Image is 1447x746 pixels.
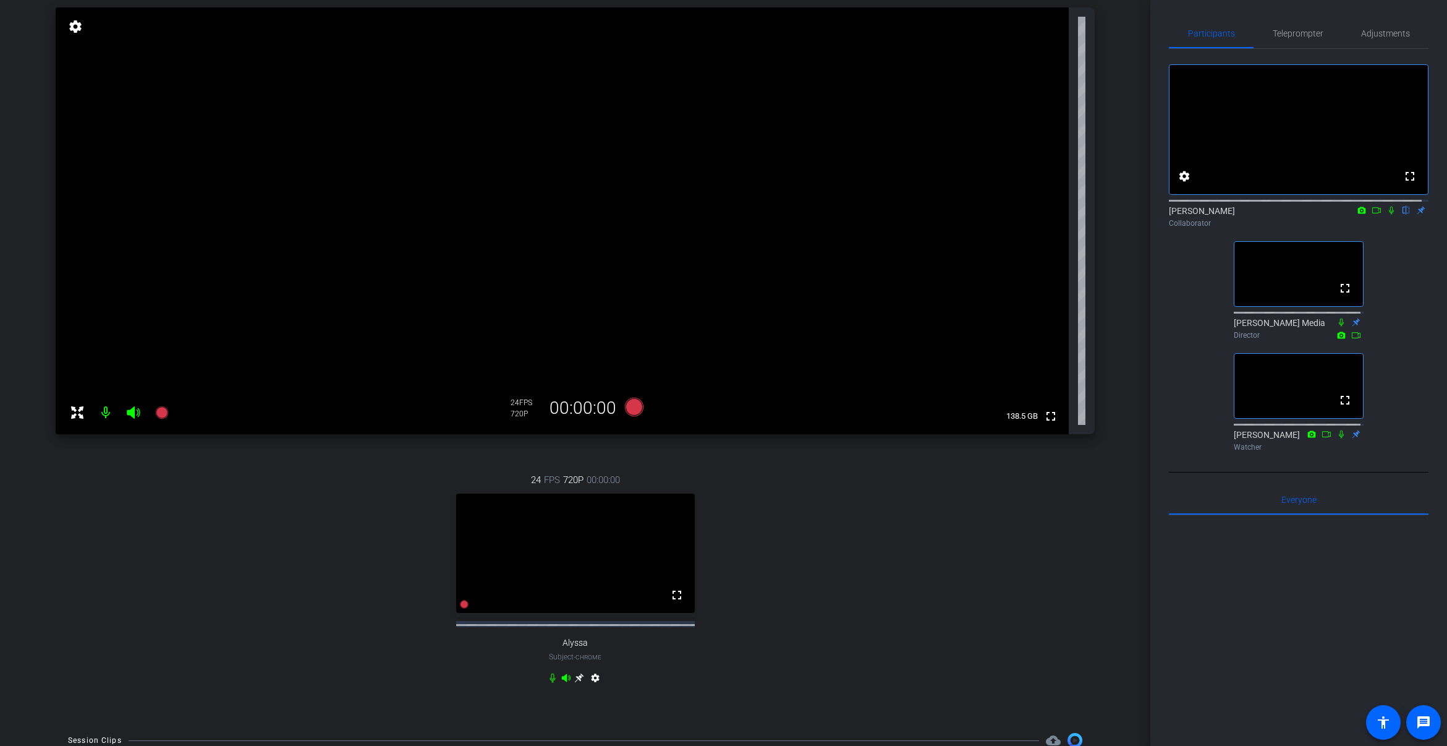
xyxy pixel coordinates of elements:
[1169,218,1428,229] div: Collaborator
[549,651,601,662] span: Subject
[1002,409,1042,424] span: 138.5 GB
[1399,204,1414,215] mat-icon: flip
[587,473,620,487] span: 00:00:00
[1338,281,1352,296] mat-icon: fullscreen
[519,398,532,407] span: FPS
[1402,169,1417,184] mat-icon: fullscreen
[531,473,541,487] span: 24
[1169,205,1428,229] div: [PERSON_NAME]
[1234,317,1364,341] div: [PERSON_NAME] Media
[541,398,624,419] div: 00:00:00
[575,654,601,661] span: Chrome
[669,588,684,602] mat-icon: fullscreen
[1234,330,1364,341] div: Director
[67,19,84,34] mat-icon: settings
[1416,715,1431,730] mat-icon: message
[1234,442,1364,453] div: Watcher
[1361,29,1410,38] span: Adjustments
[1376,715,1391,730] mat-icon: accessibility
[574,653,575,661] span: -
[562,638,588,648] span: Alyssa
[1273,29,1323,38] span: Teleprompter
[544,473,560,487] span: FPS
[1177,169,1192,184] mat-icon: settings
[1281,495,1317,504] span: Everyone
[1188,29,1235,38] span: Participants
[511,398,541,408] div: 24
[1234,429,1364,453] div: [PERSON_NAME]
[511,409,541,419] div: 720P
[588,673,603,688] mat-icon: settings
[1338,393,1352,408] mat-icon: fullscreen
[1043,409,1058,424] mat-icon: fullscreen
[563,473,583,487] span: 720P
